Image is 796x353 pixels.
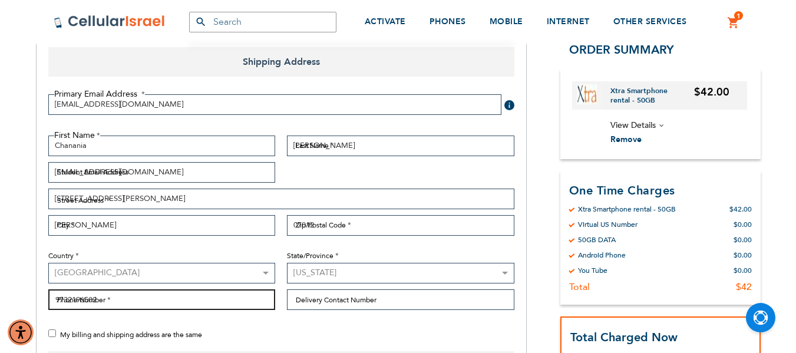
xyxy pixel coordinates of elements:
[610,134,642,145] span: Remove
[48,47,514,77] span: Shipping Address
[365,16,406,27] span: ACTIVATE
[736,11,741,21] span: 1
[430,16,466,27] span: PHONES
[547,16,590,27] span: INTERNET
[734,219,752,229] div: $0.00
[577,84,597,104] img: Xtra Smartphone rental - 50GB
[490,16,523,27] span: MOBILE
[569,41,674,57] span: Order Summary
[734,250,752,259] div: $0.00
[570,329,678,345] strong: Total Charged Now
[578,204,676,213] div: Xtra Smartphone rental - 50GB
[734,235,752,244] div: $0.00
[8,319,34,345] div: Accessibility Menu
[729,204,752,213] div: $42.00
[610,119,656,130] span: View Details
[578,235,616,244] div: 50GB DATA
[569,281,590,292] div: Total
[613,16,687,27] span: OTHER SERVICES
[569,182,752,198] h3: One Time Charges
[578,265,607,275] div: You Tube
[578,219,638,229] div: Virtual US Number
[736,281,752,292] div: $42
[727,16,740,30] a: 1
[578,250,626,259] div: Android Phone
[189,12,336,32] input: Search
[60,330,202,339] span: My billing and shipping address are the same
[54,15,166,29] img: Cellular Israel Logo
[610,85,694,104] a: Xtra Smartphone rental - 50GB
[734,265,752,275] div: $0.00
[694,84,729,99] span: $42.00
